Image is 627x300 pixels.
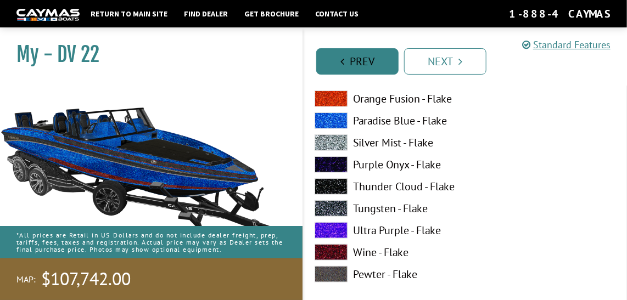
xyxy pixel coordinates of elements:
[315,156,455,173] label: Purple Onyx - Flake
[315,222,455,239] label: Ultra Purple - Flake
[315,178,455,195] label: Thunder Cloud - Flake
[315,112,455,129] label: Paradise Blue - Flake
[310,7,364,21] a: Contact Us
[316,48,399,75] a: Prev
[178,7,233,21] a: Find Dealer
[85,7,173,21] a: Return to main site
[41,268,131,291] span: $107,742.00
[315,266,455,282] label: Pewter - Flake
[16,274,36,285] span: MAP:
[16,226,286,259] p: *All prices are Retail in US Dollars and do not include dealer freight, prep, tariffs, fees, taxe...
[239,7,304,21] a: Get Brochure
[16,9,80,20] img: white-logo-c9c8dbefe5ff5ceceb0f0178aa75bf4bb51f6bca0971e226c86eb53dfe498488.png
[313,47,627,75] ul: Pagination
[315,200,455,217] label: Tungsten - Flake
[315,244,455,261] label: Wine - Flake
[16,42,275,67] h1: My - DV 22
[509,7,611,21] div: 1-888-4CAYMAS
[315,90,455,107] label: Orange Fusion - Flake
[522,38,611,51] a: Standard Features
[315,134,455,151] label: Silver Mist - Flake
[404,48,486,75] a: Next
